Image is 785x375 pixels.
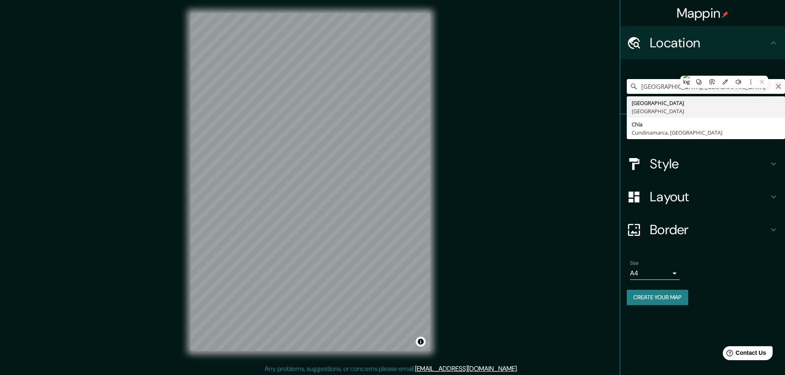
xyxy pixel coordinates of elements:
[416,337,426,347] button: Toggle attribution
[775,82,782,90] button: Clear
[620,213,785,246] div: Border
[518,364,519,374] div: .
[712,343,776,366] iframe: Help widget launcher
[650,35,769,51] h4: Location
[620,147,785,180] div: Style
[650,123,769,139] h4: Pins
[620,26,785,59] div: Location
[632,120,780,128] div: Chía
[620,180,785,213] div: Layout
[191,13,430,351] canvas: Map
[415,364,517,373] a: [EMAIL_ADDRESS][DOMAIN_NAME]
[630,267,680,280] div: A4
[620,114,785,147] div: Pins
[632,99,780,107] div: [GEOGRAPHIC_DATA]
[677,5,729,21] h4: Mappin
[627,79,785,94] input: Pick your city or area
[632,107,780,115] div: [GEOGRAPHIC_DATA]
[650,221,769,238] h4: Border
[627,290,688,305] button: Create your map
[722,11,729,18] img: pin-icon.png
[630,260,639,267] label: Size
[650,156,769,172] h4: Style
[265,364,518,374] p: Any problems, suggestions, or concerns please email .
[650,189,769,205] h4: Layout
[632,128,780,137] div: Cundinamarca, [GEOGRAPHIC_DATA]
[519,364,521,374] div: .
